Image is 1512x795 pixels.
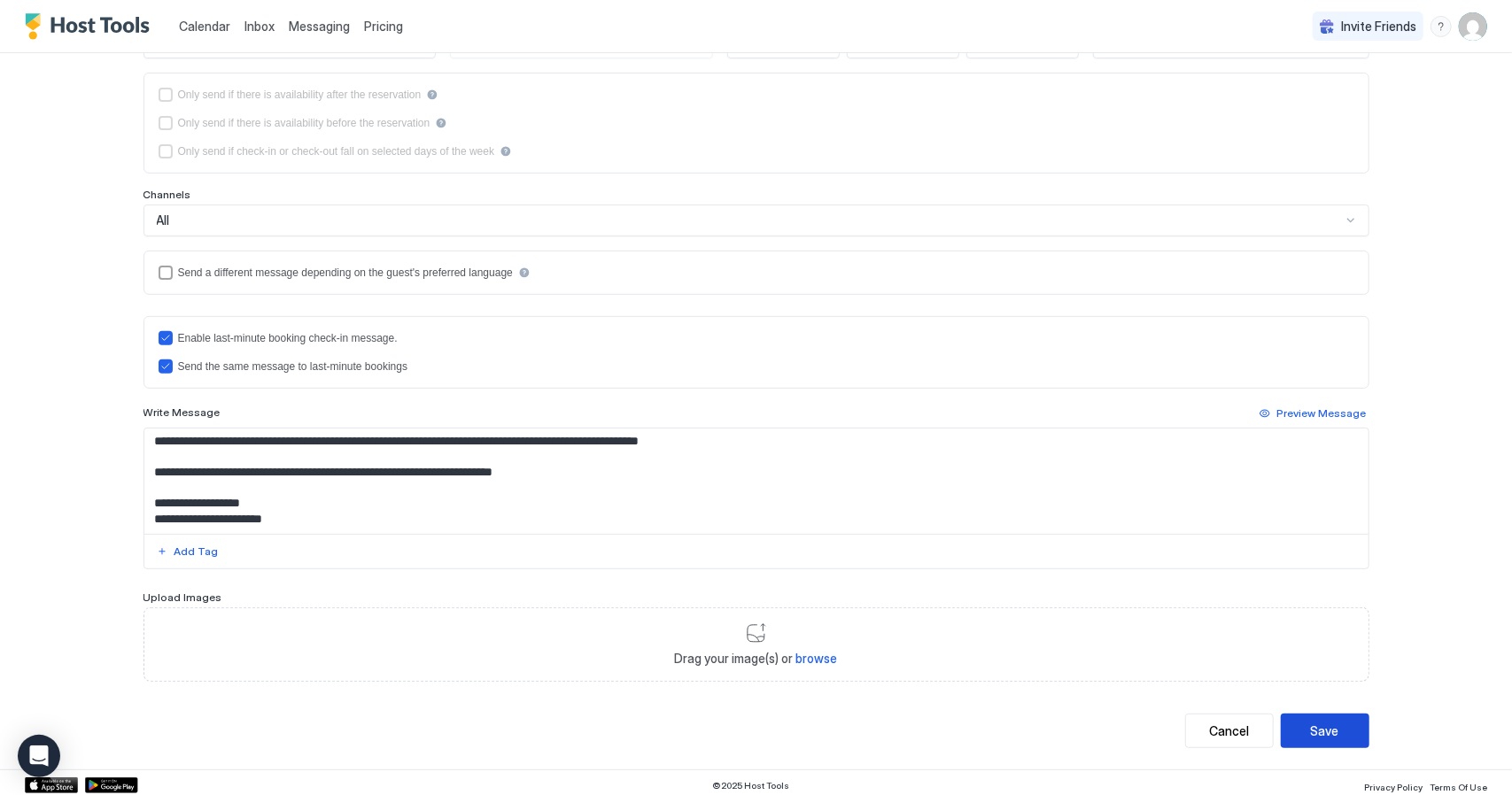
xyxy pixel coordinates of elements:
[1257,403,1369,424] button: Preview Message
[1364,782,1423,792] span: Privacy Policy
[154,541,221,562] button: Add Tag
[1459,12,1487,41] div: User profile
[159,116,1354,130] div: beforeReservation
[244,19,275,34] span: Inbox
[25,13,158,40] a: Host Tools Logo
[1209,722,1249,740] div: Cancel
[144,428,1369,534] textarea: Input Field
[179,17,230,35] a: Calendar
[1364,776,1423,795] a: Privacy Policy
[178,332,398,344] div: Enable last-minute booking check-in message.
[1311,722,1339,740] div: Save
[174,544,219,560] div: Add Tag
[159,266,1354,280] div: languagesEnabled
[178,117,430,129] div: Only send if there is availability before the reservation
[675,651,838,667] span: Drag your image(s) or
[159,88,1354,102] div: afterReservation
[289,17,350,35] a: Messaging
[1430,782,1487,792] span: Terms Of Use
[1341,19,1416,35] span: Invite Friends
[178,145,495,158] div: Only send if check-in or check-out fall on selected days of the week
[143,590,222,604] span: Upload Images
[1281,714,1369,748] button: Save
[178,89,422,101] div: Only send if there is availability after the reservation
[1430,776,1487,795] a: Terms Of Use
[159,144,1354,158] div: isLimited
[157,212,170,228] span: All
[289,19,350,34] span: Messaging
[1277,405,1367,421] div: Preview Message
[178,360,407,373] div: Send the same message to last-minute bookings
[18,735,60,777] div: Open Intercom Messenger
[244,17,275,35] a: Inbox
[713,780,790,791] span: © 2025 Host Tools
[364,19,403,35] span: Pricing
[25,777,78,793] a: App Store
[796,651,838,666] span: browse
[178,266,513,279] div: Send a different message depending on the guest's preferred language
[179,19,230,34] span: Calendar
[1185,714,1274,748] button: Cancel
[159,331,1354,345] div: lastMinuteMessageEnabled
[143,405,221,419] span: Write Message
[85,777,138,793] a: Google Play Store
[143,188,191,201] span: Channels
[1431,16,1452,37] div: menu
[159,359,1354,374] div: lastMinuteMessageIsTheSame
